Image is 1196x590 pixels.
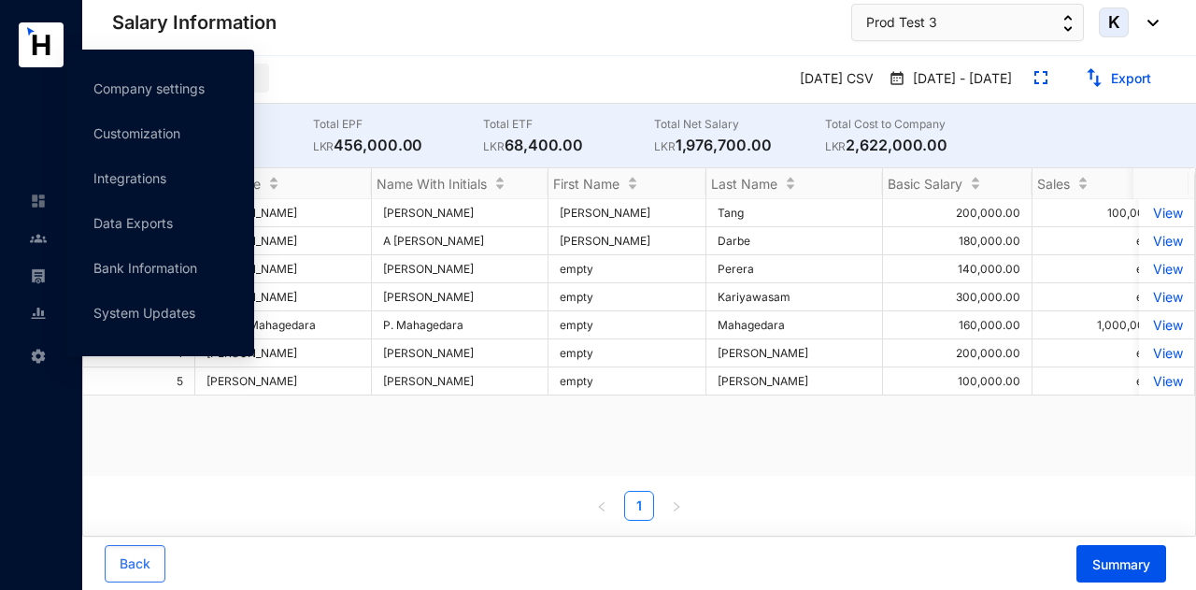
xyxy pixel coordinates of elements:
[206,262,360,276] span: [PERSON_NAME]
[825,134,996,156] p: 2,622,000.00
[1150,317,1183,333] a: View
[206,346,360,360] span: [PERSON_NAME]
[30,193,47,209] img: home-unselected.a29eae3204392db15eaf.svg
[905,69,1012,90] p: [DATE] - [DATE]
[706,168,883,199] th: Last Name
[1150,233,1183,249] a: View
[706,283,883,311] td: Kariyawasam
[372,168,548,199] th: Name With Initials
[1138,20,1159,26] img: dropdown-black.8e83cc76930a90b1a4fdb6d089b7bf3a.svg
[15,220,60,257] li: Contacts
[93,305,195,321] a: System Updates
[1032,168,1182,199] th: Sales
[206,290,360,304] span: [PERSON_NAME]
[587,491,617,521] button: left
[866,12,937,33] span: Prod Test 3
[313,137,335,156] p: LKR
[1063,15,1073,32] img: up-down-arrow.74152d26bf9780fbf563ca9c90304185.svg
[706,227,883,255] td: Darbe
[596,501,607,512] span: left
[1061,556,1166,572] a: Summary
[548,227,706,255] td: [PERSON_NAME]
[548,199,706,227] td: [PERSON_NAME]
[1150,205,1183,221] a: View
[553,176,619,192] span: First Name
[624,491,654,521] li: 1
[15,257,60,295] li: Payroll
[1032,339,1182,367] td: empty
[30,267,47,284] img: payroll-unselected.b590312f920e76f0c668.svg
[625,492,653,520] a: 1
[1150,261,1183,277] p: View
[15,182,60,220] li: Home
[888,176,962,192] span: Basic Salary
[206,318,360,332] span: Piumini Mahagedara
[30,348,47,365] img: settings-unselected.1febfda315e6e19643a1.svg
[1032,199,1182,227] td: 100,000.00
[654,137,676,156] p: LKR
[671,501,682,512] span: right
[1150,289,1183,305] p: View
[883,367,1032,396] td: 100,000.00
[825,137,847,156] p: LKR
[706,339,883,367] td: [PERSON_NAME]
[206,374,360,388] span: [PERSON_NAME]
[654,115,825,134] p: Total Net Salary
[706,255,883,283] td: Perera
[93,80,205,96] a: Company settings
[1037,176,1070,192] span: Sales
[883,255,1032,283] td: 140,000.00
[1108,14,1120,31] span: K
[548,339,706,367] td: empty
[206,206,360,220] span: [PERSON_NAME]
[883,339,1032,367] td: 200,000.00
[1085,68,1103,87] img: export.331d0dd4d426c9acf19646af862b8729.svg
[548,168,706,199] th: First Name
[93,215,173,231] a: Data Exports
[1076,545,1166,583] button: Summary
[483,137,505,156] p: LKR
[15,295,60,332] li: Reports
[587,491,617,521] li: Previous Page
[883,199,1032,227] td: 200,000.00
[883,311,1032,339] td: 160,000.00
[93,125,180,141] a: Customization
[93,260,197,276] a: Bank Information
[372,255,548,283] td: [PERSON_NAME]
[483,115,654,134] p: Total ETF
[105,545,165,583] button: Back
[548,283,706,311] td: empty
[883,168,1032,199] th: Basic Salary
[1032,367,1182,396] td: empty
[1111,70,1151,86] a: Export
[372,199,548,227] td: [PERSON_NAME]
[483,134,654,156] p: 68,400.00
[1032,311,1182,339] td: 1,000,000.00
[706,311,883,339] td: Mahagedara
[662,491,691,521] li: Next Page
[1032,255,1182,283] td: empty
[889,69,905,88] img: payroll-calender.2a2848c9e82147e90922403bdc96c587.svg
[883,283,1032,311] td: 300,000.00
[1032,227,1182,255] td: empty
[313,134,484,156] p: 456,000.00
[372,283,548,311] td: [PERSON_NAME]
[706,367,883,396] td: [PERSON_NAME]
[1150,345,1183,361] a: View
[548,367,706,396] td: empty
[93,170,166,186] a: Integrations
[1092,555,1150,574] span: Summary
[1034,71,1047,84] img: expand.44ba77930b780aef2317a7ddddf64422.svg
[1070,64,1166,94] button: Export
[83,367,195,396] td: 5
[112,9,277,36] p: Salary Information
[851,4,1084,41] button: Prod Test 3
[654,134,825,156] p: 1,976,700.00
[1150,373,1183,389] a: View
[195,168,372,199] th: Full Name
[785,64,881,95] p: [DATE] CSV
[372,311,548,339] td: P. Mahagedara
